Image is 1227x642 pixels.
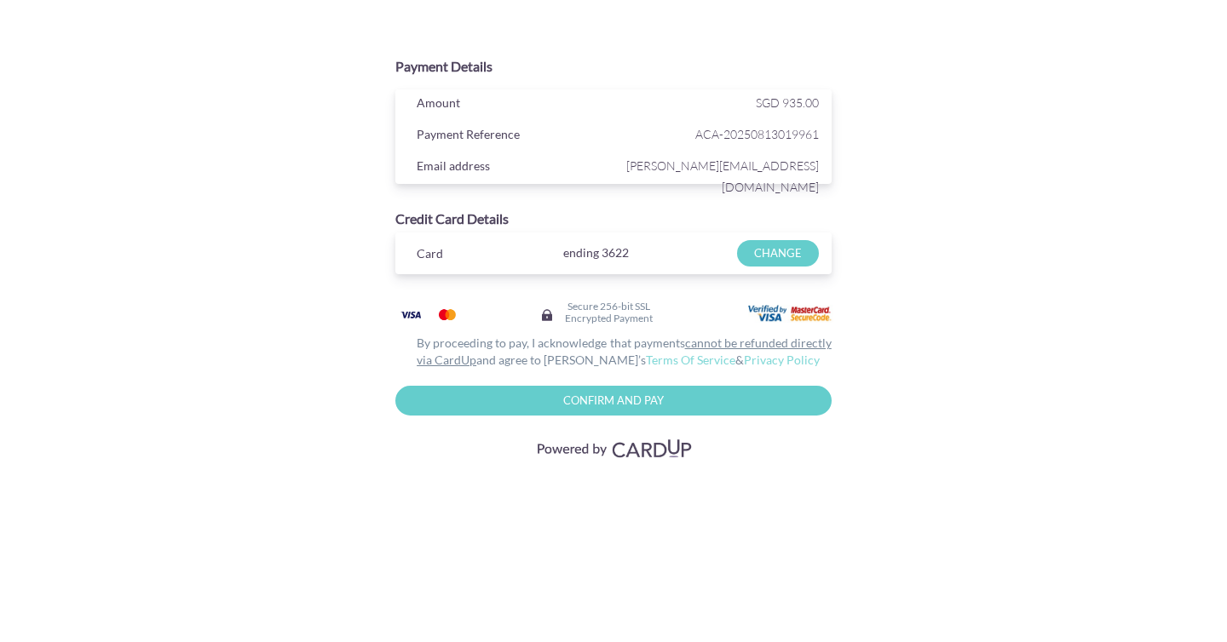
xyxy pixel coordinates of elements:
[540,308,554,322] img: Secure lock
[404,155,618,181] div: Email address
[404,243,510,268] div: Card
[618,155,819,198] span: [PERSON_NAME][EMAIL_ADDRESS][DOMAIN_NAME]
[394,304,428,325] img: Visa
[756,95,819,110] span: SGD 935.00
[404,92,618,118] div: Amount
[646,353,735,367] a: Terms Of Service
[737,240,818,267] input: CHANGE
[602,245,629,260] span: 3622
[404,123,618,149] div: Payment Reference
[417,335,832,367] u: cannot be refunded directly via CardUp
[748,305,833,324] img: User card
[565,301,653,323] h6: Secure 256-bit SSL Encrypted Payment
[395,335,832,369] div: By proceeding to pay, I acknowledge that payments and agree to [PERSON_NAME]’s &
[744,353,820,367] a: Privacy Policy
[618,123,819,145] span: ACA-20250813019961
[528,433,699,464] img: Visa, Mastercard
[395,209,832,229] div: Credit Card Details
[563,240,599,266] span: ending
[430,304,464,325] img: Mastercard
[395,386,832,416] input: Confirm and Pay
[395,57,832,77] div: Payment Details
